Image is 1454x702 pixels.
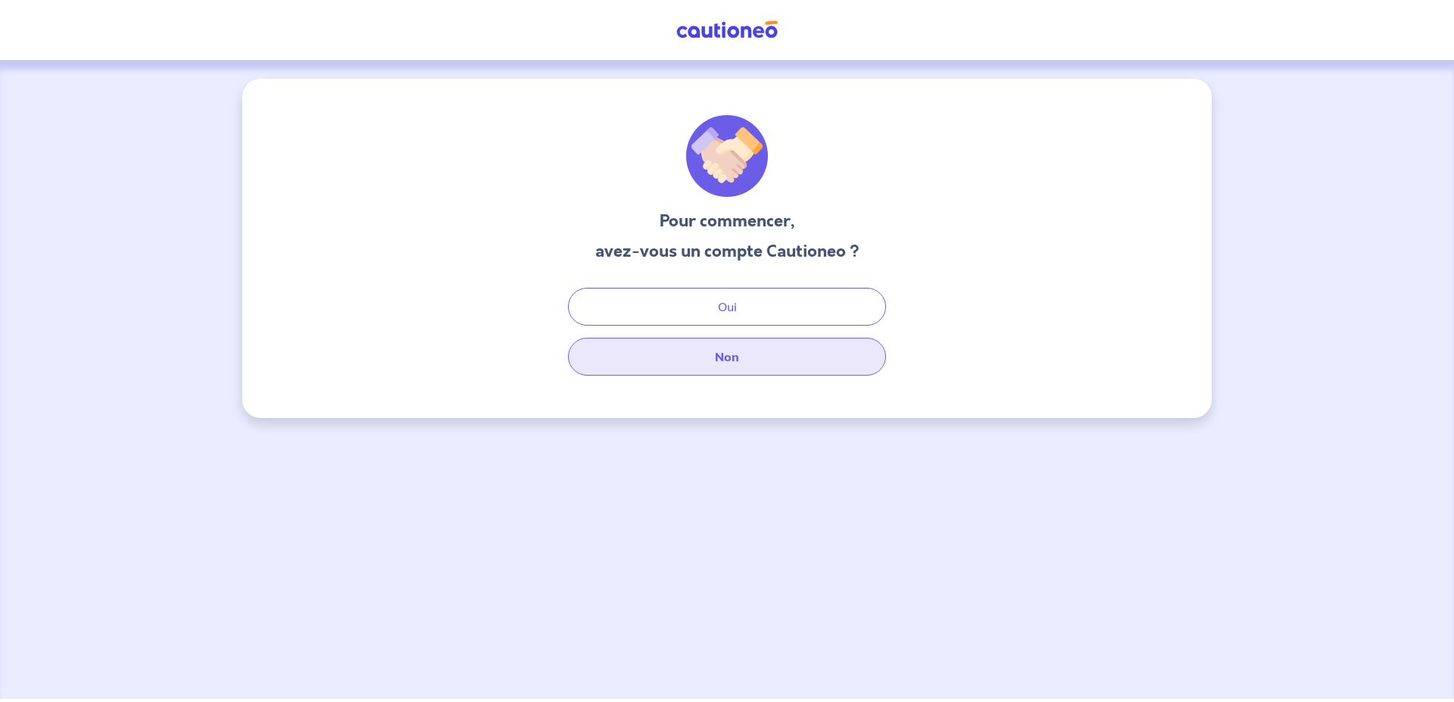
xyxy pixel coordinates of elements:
[595,209,860,233] h3: Pour commencer,
[568,338,886,376] button: Non
[686,115,768,197] img: illu_welcome.svg
[568,288,886,326] button: Oui
[670,20,784,39] img: Cautioneo
[595,239,860,264] h3: avez-vous un compte Cautioneo ?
